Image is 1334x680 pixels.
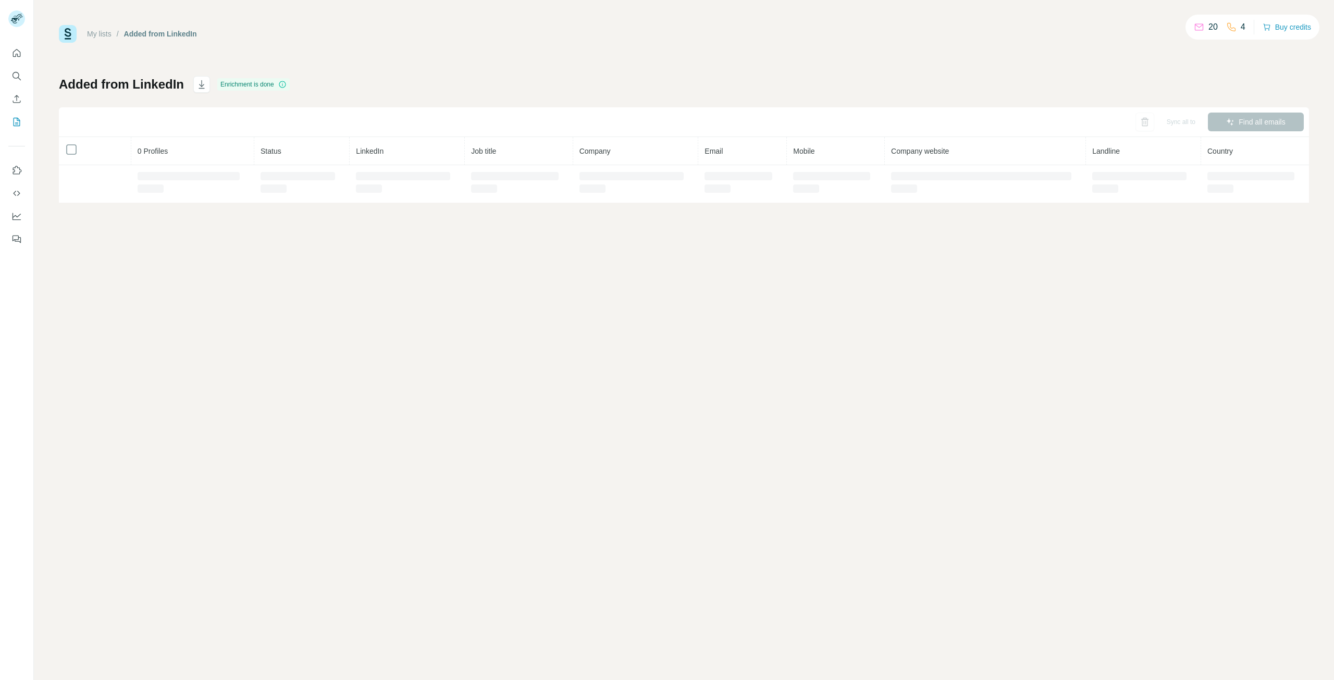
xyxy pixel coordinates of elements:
div: Enrichment is done [217,78,290,91]
span: Job title [471,147,496,155]
button: Use Surfe API [8,184,25,203]
h1: Added from LinkedIn [59,76,184,93]
button: Quick start [8,44,25,63]
span: Mobile [793,147,814,155]
span: Status [261,147,281,155]
li: / [117,29,119,39]
span: LinkedIn [356,147,384,155]
button: Buy credits [1263,20,1311,34]
button: My lists [8,113,25,131]
button: Search [8,67,25,85]
button: Feedback [8,230,25,249]
img: Surfe Logo [59,25,77,43]
div: Added from LinkedIn [124,29,197,39]
span: Company [579,147,611,155]
button: Use Surfe on LinkedIn [8,161,25,180]
p: 20 [1208,21,1218,33]
p: 4 [1241,21,1245,33]
a: My lists [87,30,112,38]
span: Company website [891,147,949,155]
span: Landline [1092,147,1120,155]
span: 0 Profiles [138,147,168,155]
span: Country [1207,147,1233,155]
span: Email [705,147,723,155]
button: Enrich CSV [8,90,25,108]
button: Dashboard [8,207,25,226]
